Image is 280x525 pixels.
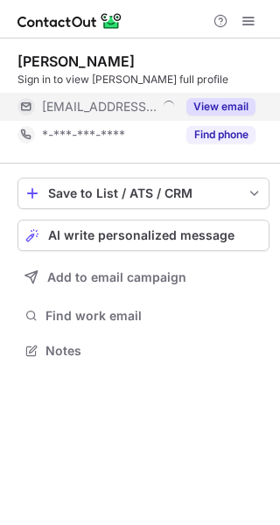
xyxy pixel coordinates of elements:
img: ContactOut v5.3.10 [17,10,122,31]
button: AI write personalized message [17,220,269,251]
button: save-profile-one-click [17,178,269,209]
span: Notes [45,343,262,359]
span: [EMAIL_ADDRESS][DOMAIN_NAME] [42,99,157,115]
button: Reveal Button [186,126,255,143]
button: Add to email campaign [17,262,269,293]
span: AI write personalized message [48,228,234,242]
div: Sign in to view [PERSON_NAME] full profile [17,72,269,87]
button: Find work email [17,304,269,328]
div: Save to List / ATS / CRM [48,186,239,200]
div: [PERSON_NAME] [17,52,135,70]
button: Reveal Button [186,98,255,115]
span: Add to email campaign [47,270,186,284]
span: Find work email [45,308,262,324]
button: Notes [17,339,269,363]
